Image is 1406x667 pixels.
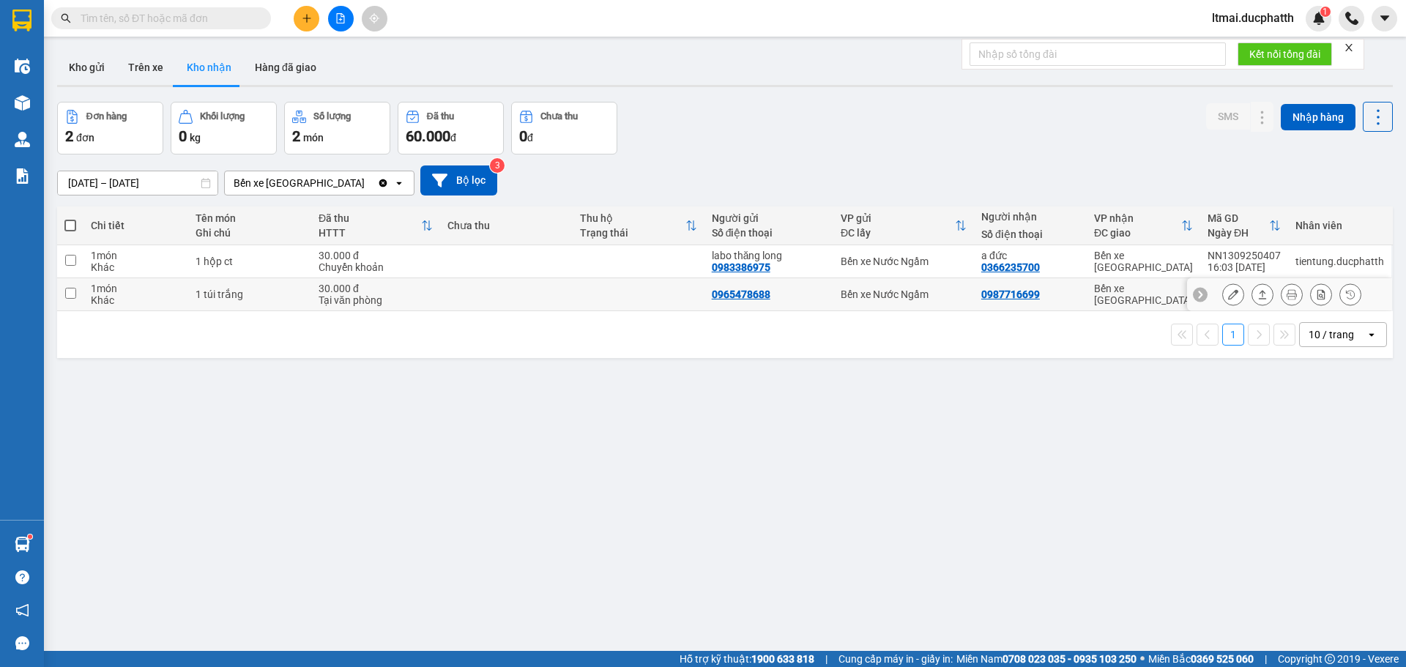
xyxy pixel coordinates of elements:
[540,111,578,122] div: Chưa thu
[57,102,163,154] button: Đơn hàng2đơn
[1208,212,1269,224] div: Mã GD
[292,127,300,145] span: 2
[841,227,955,239] div: ĐC lấy
[712,288,770,300] div: 0965478688
[81,10,253,26] input: Tìm tên, số ĐT hoặc mã đơn
[398,102,504,154] button: Đã thu60.000đ
[981,288,1040,300] div: 0987716699
[328,6,354,31] button: file-add
[1323,7,1328,17] span: 1
[1222,283,1244,305] div: Sửa đơn hàng
[65,127,73,145] span: 2
[450,132,456,144] span: đ
[981,261,1040,273] div: 0366235700
[319,283,433,294] div: 30.000 đ
[15,636,29,650] span: message
[311,206,440,245] th: Toggle SortBy
[833,206,974,245] th: Toggle SortBy
[1366,329,1377,340] svg: open
[91,283,180,294] div: 1 món
[712,250,826,261] div: labo thăng long
[841,212,955,224] div: VP gửi
[284,102,390,154] button: Số lượng2món
[712,261,770,273] div: 0983386975
[1312,12,1325,25] img: icon-new-feature
[1208,250,1281,261] div: NN1309250407
[1309,327,1354,342] div: 10 / trang
[366,176,368,190] input: Selected Bến xe Hoằng Hóa.
[981,211,1079,223] div: Người nhận
[12,10,31,31] img: logo-vxr
[196,256,304,267] div: 1 hộp ct
[1238,42,1332,66] button: Kết nối tổng đài
[527,132,533,144] span: đ
[303,132,324,144] span: món
[1249,46,1320,62] span: Kết nối tổng đài
[319,227,421,239] div: HTTT
[1200,206,1288,245] th: Toggle SortBy
[841,256,967,267] div: Bến xe Nước Ngầm
[116,50,175,85] button: Trên xe
[200,111,245,122] div: Khối lượng
[196,227,304,239] div: Ghi chú
[580,227,685,239] div: Trạng thái
[15,95,30,111] img: warehouse-icon
[1140,656,1145,662] span: ⚪️
[838,651,953,667] span: Cung cấp máy in - giấy in:
[91,294,180,306] div: Khác
[58,171,217,195] input: Select a date range.
[1094,227,1181,239] div: ĐC giao
[76,132,94,144] span: đơn
[420,165,497,195] button: Bộ lọc
[1345,12,1358,25] img: phone-icon
[335,13,346,23] span: file-add
[1372,6,1397,31] button: caret-down
[1251,283,1273,305] div: Giao hàng
[190,132,201,144] span: kg
[28,534,32,539] sup: 1
[580,212,685,224] div: Thu hộ
[519,127,527,145] span: 0
[981,250,1079,261] div: a đức
[841,288,967,300] div: Bến xe Nước Ngầm
[751,653,814,665] strong: 1900 633 818
[377,177,389,189] svg: Clear value
[393,177,405,189] svg: open
[1208,261,1281,273] div: 16:03 [DATE]
[970,42,1226,66] input: Nhập số tổng đài
[511,102,617,154] button: Chưa thu0đ
[1148,651,1254,667] span: Miền Bắc
[1208,227,1269,239] div: Ngày ĐH
[179,127,187,145] span: 0
[825,651,827,667] span: |
[234,176,365,190] div: Bến xe [GEOGRAPHIC_DATA]
[1094,250,1193,273] div: Bến xe [GEOGRAPHIC_DATA]
[319,212,421,224] div: Đã thu
[427,111,454,122] div: Đã thu
[302,13,312,23] span: plus
[712,227,826,239] div: Số điện thoại
[573,206,704,245] th: Toggle SortBy
[1281,104,1355,130] button: Nhập hàng
[1265,651,1267,667] span: |
[61,13,71,23] span: search
[175,50,243,85] button: Kho nhận
[1320,7,1331,17] sup: 1
[15,537,30,552] img: warehouse-icon
[406,127,450,145] span: 60.000
[369,13,379,23] span: aim
[712,212,826,224] div: Người gửi
[243,50,328,85] button: Hàng đã giao
[196,288,304,300] div: 1 túi trắng
[91,250,180,261] div: 1 món
[15,570,29,584] span: question-circle
[319,250,433,261] div: 30.000 đ
[15,132,30,147] img: warehouse-icon
[1087,206,1200,245] th: Toggle SortBy
[981,228,1079,240] div: Số điện thoại
[15,59,30,74] img: warehouse-icon
[196,212,304,224] div: Tên món
[1222,324,1244,346] button: 1
[1325,654,1335,664] span: copyright
[294,6,319,31] button: plus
